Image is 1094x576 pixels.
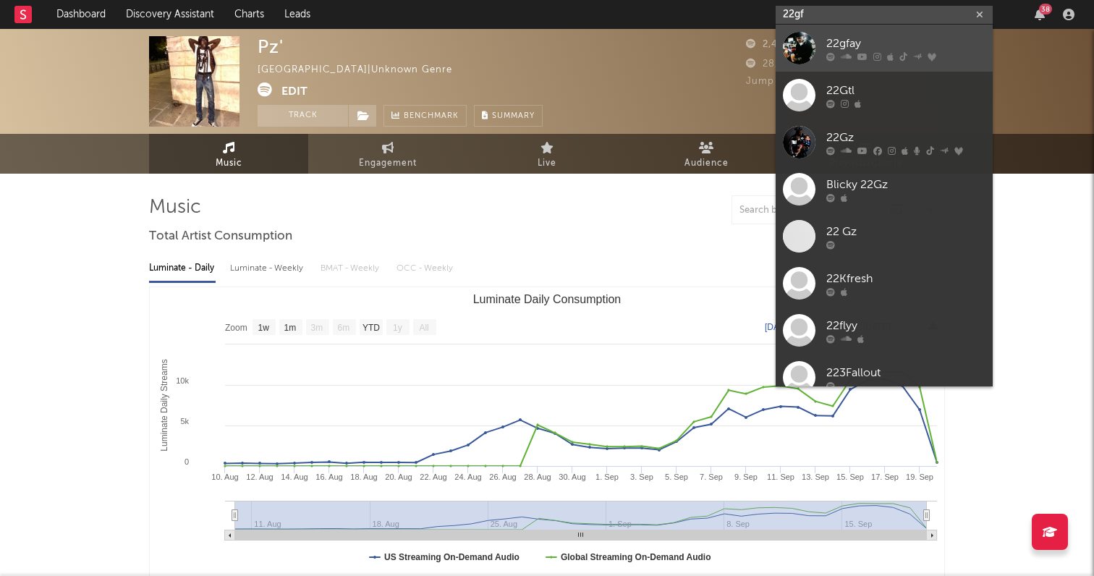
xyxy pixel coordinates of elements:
[734,473,758,481] text: 9. Sep
[454,473,481,481] text: 24. Aug
[281,82,308,101] button: Edit
[258,36,284,57] div: Pz'
[311,323,323,333] text: 3m
[776,354,993,401] a: 223Fallout
[746,40,790,49] span: 2,493
[225,323,247,333] text: Zoom
[211,473,238,481] text: 10. Aug
[776,119,993,166] a: 22Gz
[826,270,985,287] div: 22Kfresh
[359,155,417,172] span: Engagement
[159,359,169,451] text: Luminate Daily Streams
[284,323,297,333] text: 1m
[595,473,619,481] text: 1. Sep
[746,77,832,86] span: Jump Score: 86.0
[561,552,711,562] text: Global Streaming On-Demand Audio
[826,129,985,146] div: 22Gz
[489,473,516,481] text: 26. Aug
[185,457,189,466] text: 0
[338,323,350,333] text: 6m
[149,134,308,174] a: Music
[1035,9,1045,20] button: 38
[836,473,864,481] text: 15. Sep
[246,473,273,481] text: 12. Aug
[350,473,377,481] text: 18. Aug
[385,473,412,481] text: 20. Aug
[559,473,585,481] text: 30. Aug
[665,473,688,481] text: 5. Sep
[906,473,933,481] text: 19. Sep
[776,213,993,260] a: 22 Gz
[216,155,242,172] span: Music
[176,376,189,385] text: 10k
[826,317,985,334] div: 22flyy
[281,473,308,481] text: 14. Aug
[826,35,985,52] div: 22gfay
[776,6,993,24] input: Search for artists
[420,473,446,481] text: 22. Aug
[746,59,885,69] span: 28,286 Monthly Listeners
[180,417,189,425] text: 5k
[393,323,402,333] text: 1y
[538,155,556,172] span: Live
[524,473,551,481] text: 28. Aug
[149,256,216,281] div: Luminate - Daily
[383,105,467,127] a: Benchmark
[230,256,306,281] div: Luminate - Weekly
[871,473,899,481] text: 17. Sep
[826,223,985,240] div: 22 Gz
[149,228,292,245] span: Total Artist Consumption
[1039,4,1052,14] div: 38
[308,134,467,174] a: Engagement
[473,293,622,305] text: Luminate Daily Consumption
[826,364,985,381] div: 223Fallout
[315,473,342,481] text: 16. Aug
[776,25,993,72] a: 22gfay
[802,473,829,481] text: 13. Sep
[826,176,985,193] div: Blicky 22Gz
[467,134,627,174] a: Live
[776,166,993,213] a: Blicky 22Gz
[492,112,535,120] span: Summary
[362,323,380,333] text: YTD
[776,307,993,354] a: 22flyy
[765,322,792,332] text: [DATE]
[404,108,459,125] span: Benchmark
[258,62,469,79] div: [GEOGRAPHIC_DATA] | Unknown Genre
[384,552,520,562] text: US Streaming On-Demand Audio
[419,323,428,333] text: All
[684,155,729,172] span: Audience
[826,82,985,99] div: 22Gtl
[630,473,653,481] text: 3. Sep
[258,323,270,333] text: 1w
[258,105,348,127] button: Track
[776,72,993,119] a: 22Gtl
[700,473,723,481] text: 7. Sep
[776,260,993,307] a: 22Kfresh
[474,105,543,127] button: Summary
[767,473,794,481] text: 11. Sep
[732,205,885,216] input: Search by song name or URL
[627,134,786,174] a: Audience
